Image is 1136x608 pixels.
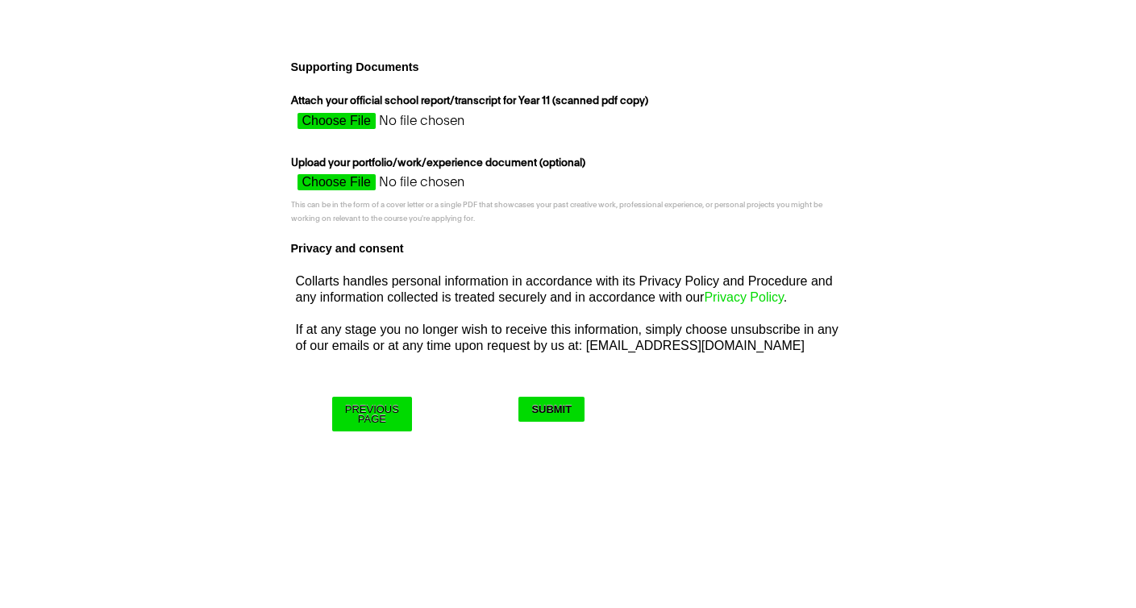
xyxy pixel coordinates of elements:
label: Upload your portfolio/work/experience document (optional) [291,156,589,175]
input: Attach your official school report/transcript for Year 11 (scanned pdf copy) [291,113,578,137]
input: Submit [518,397,585,422]
span: If at any stage you no longer wish to receive this information, simply choose unsubscribe in any ... [296,323,838,352]
b: Privacy and consent [291,242,404,255]
input: Upload your portfolio/work/experience document (optional) [291,174,578,198]
a: Privacy Policy [704,290,783,304]
span: Collarts handles personal information in accordance with its Privacy Policy and Procedure and any... [296,274,833,304]
input: Previous Page [332,397,412,431]
h4: Supporting Documents [285,56,852,78]
span: This can be in the form of a cover letter or a single PDF that showcases your past creative work,... [291,201,822,222]
label: Attach your official school report/transcript for Year 11 (scanned pdf copy) [291,94,652,113]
